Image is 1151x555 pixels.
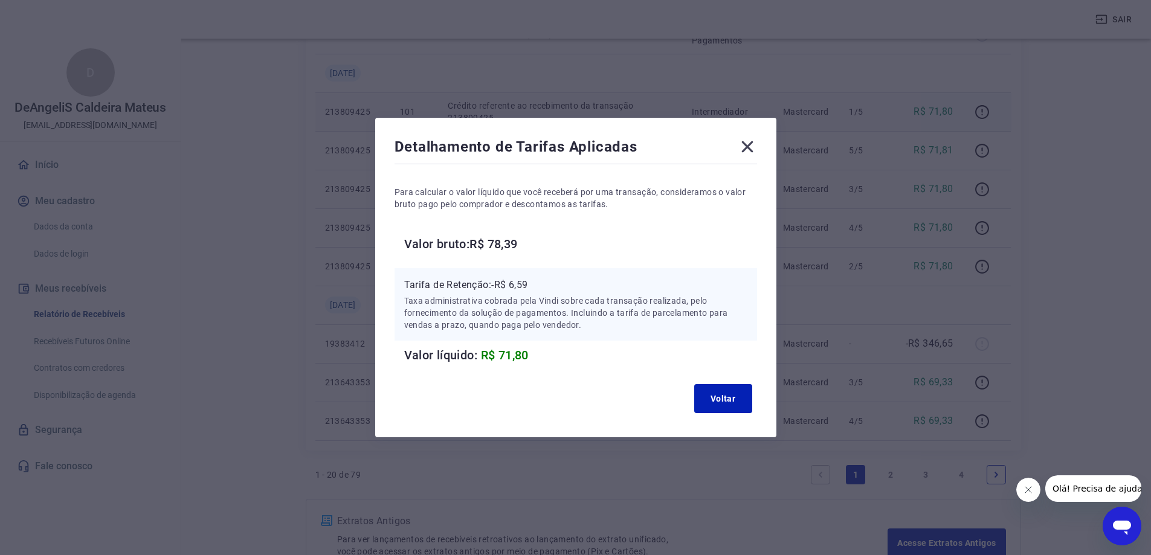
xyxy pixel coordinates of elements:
[694,384,752,413] button: Voltar
[395,186,757,210] p: Para calcular o valor líquido que você receberá por uma transação, consideramos o valor bruto pag...
[1016,478,1040,502] iframe: Fechar mensagem
[404,295,747,331] p: Taxa administrativa cobrada pela Vindi sobre cada transação realizada, pelo fornecimento da soluç...
[404,345,757,365] h6: Valor líquido:
[1045,475,1141,502] iframe: Mensagem da empresa
[1103,507,1141,545] iframe: Botão para abrir a janela de mensagens
[404,278,747,292] p: Tarifa de Retenção: -R$ 6,59
[7,8,102,18] span: Olá! Precisa de ajuda?
[395,137,757,161] div: Detalhamento de Tarifas Aplicadas
[404,234,757,254] h6: Valor bruto: R$ 78,39
[481,348,529,362] span: R$ 71,80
